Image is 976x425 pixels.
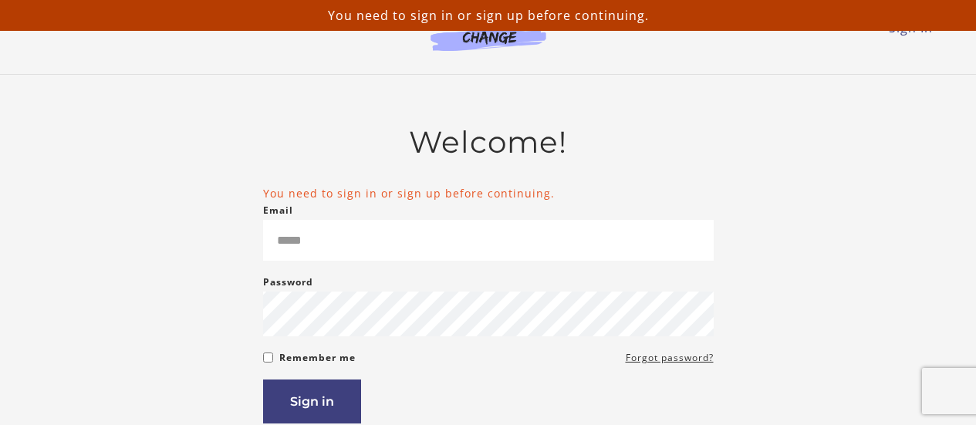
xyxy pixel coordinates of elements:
[279,349,356,367] label: Remember me
[263,379,361,423] button: Sign in
[626,349,714,367] a: Forgot password?
[414,15,562,51] img: Agents of Change Logo
[263,273,313,292] label: Password
[263,201,293,220] label: Email
[6,6,970,25] p: You need to sign in or sign up before continuing.
[263,185,714,201] li: You need to sign in or sign up before continuing.
[263,124,714,160] h2: Welcome!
